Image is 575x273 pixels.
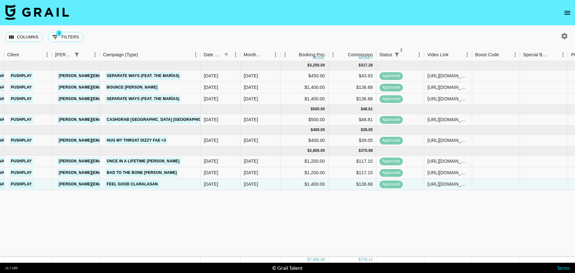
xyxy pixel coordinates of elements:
div: 11/08/2025 [204,158,218,164]
div: $43.93 [328,70,376,82]
a: PushPlay [9,95,33,103]
div: $ [307,257,310,262]
div: 11/07/2025 [204,137,218,144]
button: Sort [339,50,348,59]
div: $ [307,63,310,68]
div: $450.00 [280,70,328,82]
button: Menu [271,50,280,59]
div: Boost Code [472,49,520,61]
a: Separate Ways (feat. The Marías) [105,72,181,80]
a: Terms [557,265,570,271]
div: https://www.tiktok.com/@lovealwayspiper/video/7509655060020841774?_r=1&_t=ZT-8wkIwohUopC [427,96,469,102]
div: Jun '25 [244,116,258,123]
span: approved [379,158,403,164]
div: 3,250.00 [310,63,325,68]
div: Aug '25 [244,181,258,187]
div: $ [359,257,361,262]
div: 48.81 [363,106,373,112]
span: approved [379,181,403,187]
button: open drawer [561,6,574,19]
a: [PERSON_NAME][EMAIL_ADDRESS][DOMAIN_NAME] [57,157,161,165]
button: Sort [290,50,299,59]
div: money [359,56,373,60]
div: Special Booking Type [520,49,568,61]
span: 3 [56,30,62,36]
a: PushPlay [9,136,33,144]
a: [PERSON_NAME][EMAIL_ADDRESS][DOMAIN_NAME] [57,169,161,177]
div: $ [311,127,313,133]
button: Menu [510,50,520,59]
div: $1,200.00 [280,156,328,167]
div: https://www.tiktok.com/@indistar/video/7503250605998083374?_r=1&_t=ZT-8wGy67PhZz4 [427,73,469,79]
div: 500.00 [313,106,325,112]
div: Campaign (Type) [103,49,138,61]
div: $400.00 [280,135,328,146]
div: $ [359,148,361,153]
div: Jul '25 [244,137,258,144]
a: BOUNCE [PERSON_NAME] [105,83,159,91]
div: $500.00 [280,114,328,126]
button: Sort [549,50,558,59]
div: May '25 [244,73,258,79]
div: $39.05 [328,135,376,146]
span: approved [379,84,403,90]
a: Once In A Lifetime [PERSON_NAME] [105,157,181,165]
div: $117.15 [328,156,376,167]
a: PushPlay [9,83,33,91]
div: Client [4,49,52,61]
div: $117.15 [328,167,376,179]
button: Menu [231,50,241,59]
a: Hug My Throat Dizzy Fae <3 [105,136,168,144]
a: Feel Good claralasan [105,180,159,188]
div: $136.68 [328,93,376,105]
a: Bad to the Bone [PERSON_NAME] [105,169,178,177]
span: approved [379,117,403,123]
div: https://www.tiktok.com/@lovealwayspiper/video/7507104380773190958?_r=1&_t=ZT-8wYcOAXvqYM [427,84,469,90]
button: Menu [280,50,290,59]
div: May '25 [244,96,258,102]
div: Date Created [201,49,241,61]
button: Sort [222,50,231,59]
div: Date Created [204,49,222,61]
button: Menu [90,50,100,59]
div: $ [359,63,361,68]
div: 7,950.00 [310,257,325,262]
button: Sort [499,50,508,59]
div: Boost Code [475,49,499,61]
button: Menu [463,50,472,59]
div: money [313,56,327,60]
button: Show filters [48,32,83,42]
div: $ [311,106,313,112]
div: © Grail Talent [272,265,303,271]
div: 776.12 [361,257,373,262]
div: May '25 [244,84,258,90]
div: https://www.tiktok.com/@iambrookeellison/video/7527445497921981751?_r=1&_t=ZT-8y3mYz8TZGg [427,137,469,144]
div: v 1.7.100 [5,266,18,270]
a: PushPlay [9,72,33,80]
button: Show filters [73,50,81,59]
div: $1,400.00 [280,179,328,190]
div: 16/05/2025 [204,84,218,90]
button: Sort [448,50,457,59]
button: Menu [42,50,52,59]
button: Sort [262,50,271,59]
div: Booking Price [299,49,327,61]
div: 21/05/2025 [204,96,218,102]
a: PushPlay [9,169,33,177]
button: Menu [415,50,424,59]
a: PushPlay [9,180,33,188]
div: https://www.tiktok.com/@lovealwayspiper/video/7538591232415632653?_r=1&_t=ZT-8yspMWLzqzv [427,169,469,176]
div: [PERSON_NAME] [55,49,73,61]
div: Month Due [241,49,280,61]
div: $ [307,148,310,153]
div: $136.68 [328,82,376,93]
div: $1,400.00 [280,82,328,93]
div: Aug '25 [244,158,258,164]
button: Sort [19,50,28,59]
img: Grail Talent [5,4,69,20]
div: 3,800.00 [310,148,325,153]
span: 2 [398,47,404,53]
div: Video Link [427,49,449,61]
span: approved [379,137,403,144]
div: $ [361,127,363,133]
